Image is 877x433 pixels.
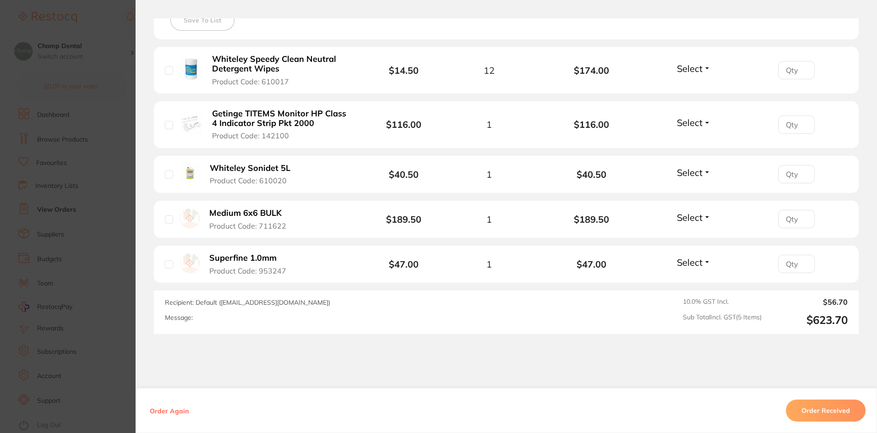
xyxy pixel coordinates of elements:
[677,63,703,74] span: Select
[484,65,495,76] span: 12
[540,119,643,130] b: $116.00
[180,253,200,273] img: Superfine 1.0mm
[209,222,286,230] span: Product Code: 711622
[778,115,815,134] input: Qty
[212,77,289,86] span: Product Code: 610017
[769,313,848,327] output: $623.70
[778,255,815,273] input: Qty
[180,208,200,228] img: Medium 6x6 BULK
[769,298,848,306] output: $56.70
[540,169,643,180] b: $40.50
[778,165,815,183] input: Qty
[674,63,714,74] button: Select
[674,257,714,268] button: Select
[674,212,714,223] button: Select
[778,61,815,79] input: Qty
[486,214,492,225] span: 1
[486,169,492,180] span: 1
[209,267,286,275] span: Product Code: 953247
[677,117,703,128] span: Select
[207,208,299,230] button: Medium 6x6 BULK Product Code: 711622
[165,314,193,322] label: Message:
[683,298,762,306] span: 10.0 % GST Incl.
[486,259,492,269] span: 1
[212,132,289,140] span: Product Code: 142100
[209,253,277,263] b: Superfine 1.0mm
[212,109,354,128] b: Getinge TITEMS Monitor HP Class 4 Indicator Strip Pkt 2000
[386,119,421,130] b: $116.00
[677,212,703,223] span: Select
[212,55,354,73] b: Whiteley Speedy Clean Neutral Detergent Wipes
[389,65,419,76] b: $14.50
[786,400,866,422] button: Order Received
[540,65,643,76] b: $174.00
[147,406,191,415] button: Order Again
[389,258,419,270] b: $47.00
[386,214,421,225] b: $189.50
[677,257,703,268] span: Select
[674,117,714,128] button: Select
[210,164,290,173] b: Whiteley Sonidet 5L
[778,210,815,228] input: Qty
[170,10,234,31] button: Save To List
[165,298,330,307] span: Recipient: Default ( [EMAIL_ADDRESS][DOMAIN_NAME] )
[207,163,302,186] button: Whiteley Sonidet 5L Product Code: 610020
[209,54,356,86] button: Whiteley Speedy Clean Neutral Detergent Wipes Product Code: 610017
[180,58,202,81] img: Whiteley Speedy Clean Neutral Detergent Wipes
[180,163,200,183] img: Whiteley Sonidet 5L
[389,169,419,180] b: $40.50
[180,112,202,135] img: Getinge TITEMS Monitor HP Class 4 Indicator Strip Pkt 2000
[207,253,299,275] button: Superfine 1.0mm Product Code: 953247
[677,167,703,178] span: Select
[540,214,643,225] b: $189.50
[209,109,356,141] button: Getinge TITEMS Monitor HP Class 4 Indicator Strip Pkt 2000 Product Code: 142100
[210,176,287,185] span: Product Code: 610020
[209,208,282,218] b: Medium 6x6 BULK
[683,313,762,327] span: Sub Total Incl. GST ( 5 Items)
[674,167,714,178] button: Select
[486,119,492,130] span: 1
[540,259,643,269] b: $47.00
